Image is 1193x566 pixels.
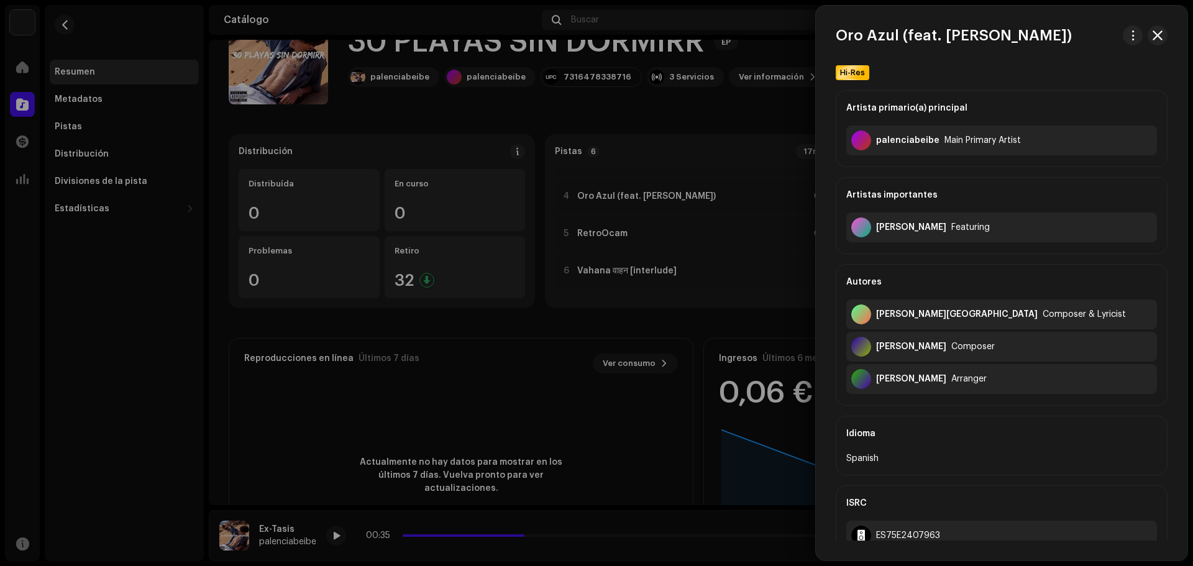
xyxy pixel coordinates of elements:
[846,451,1157,466] div: Spanish
[951,222,990,232] div: Featuring
[846,416,1157,451] div: Idioma
[836,25,1072,45] h3: Oro Azul (feat. [PERSON_NAME])
[837,68,868,78] span: Hi-Res
[1043,309,1126,319] div: Composer & Lyricist
[846,178,1157,212] div: Artistas importantes
[876,374,946,384] div: Iñigo Herrera
[846,486,1157,521] div: ISRC
[876,222,946,232] div: george
[846,265,1157,299] div: Autores
[876,531,940,541] div: ES75E2407963
[951,342,995,352] div: Composer
[876,309,1038,319] div: Saúl Palencia
[951,374,987,384] div: Arranger
[846,91,1157,126] div: Artista primario(a) principal
[876,342,946,352] div: Jorge Herrero
[876,135,939,145] div: palenciabeibe
[944,135,1021,145] div: Main Primary Artist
